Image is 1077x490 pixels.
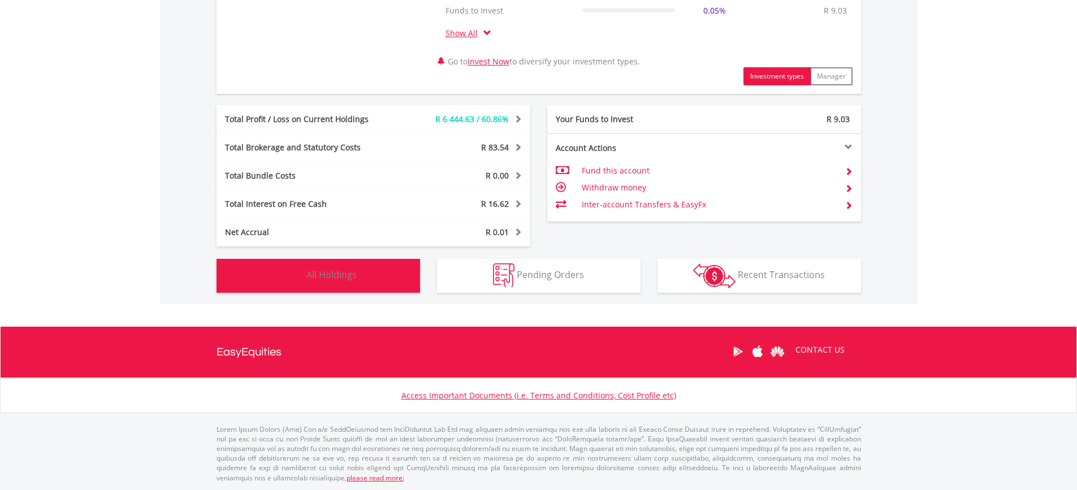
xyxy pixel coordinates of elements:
a: Access Important Documents (i.e. Terms and Conditions, Cost Profile etc) [401,390,676,401]
img: holdings-wht.png [280,263,304,288]
span: R 16.62 [481,198,509,209]
button: Recent Transactions [658,259,861,293]
a: Huawei [768,334,788,369]
span: R 6 444.63 / 60.86% [435,114,509,124]
span: Recent Transactions [738,268,825,281]
td: Fund this account [582,162,836,179]
a: CONTACT US [788,334,853,366]
a: Google Play [728,334,748,369]
a: Invest Now [468,56,509,67]
span: Pending Orders [517,268,584,281]
button: All Holdings [217,259,420,293]
button: Investment types [743,67,811,85]
span: R 83.54 [481,142,509,153]
a: EasyEquities [217,327,282,378]
button: Pending Orders [437,259,641,293]
a: Show All [445,28,483,38]
div: Total Profit / Loss on Current Holdings [217,114,400,125]
div: Total Brokerage and Statutory Costs [217,142,400,153]
a: Apple [748,334,768,369]
div: Total Interest on Free Cash [217,198,400,210]
img: transactions-zar-wht.png [693,263,736,288]
td: Inter-account Transfers & EasyFx [582,196,836,213]
span: All Holdings [306,268,357,281]
span: R 9.03 [827,114,850,124]
span: R 0.00 [486,170,509,181]
img: pending_instructions-wht.png [493,263,514,288]
div: Account Actions [547,142,704,154]
td: Withdraw money [582,179,836,196]
a: please read more: [347,473,404,483]
div: Your Funds to Invest [547,114,704,125]
p: Lorem Ipsum Dolors (Ame) Con a/e SeddOeiusmod tem InciDiduntut Lab Etd mag aliquaen admin veniamq... [217,424,861,483]
span: R 0.01 [486,227,509,237]
button: Manager [810,67,853,85]
div: Net Accrual [217,227,400,238]
div: Total Bundle Costs [217,170,400,181]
